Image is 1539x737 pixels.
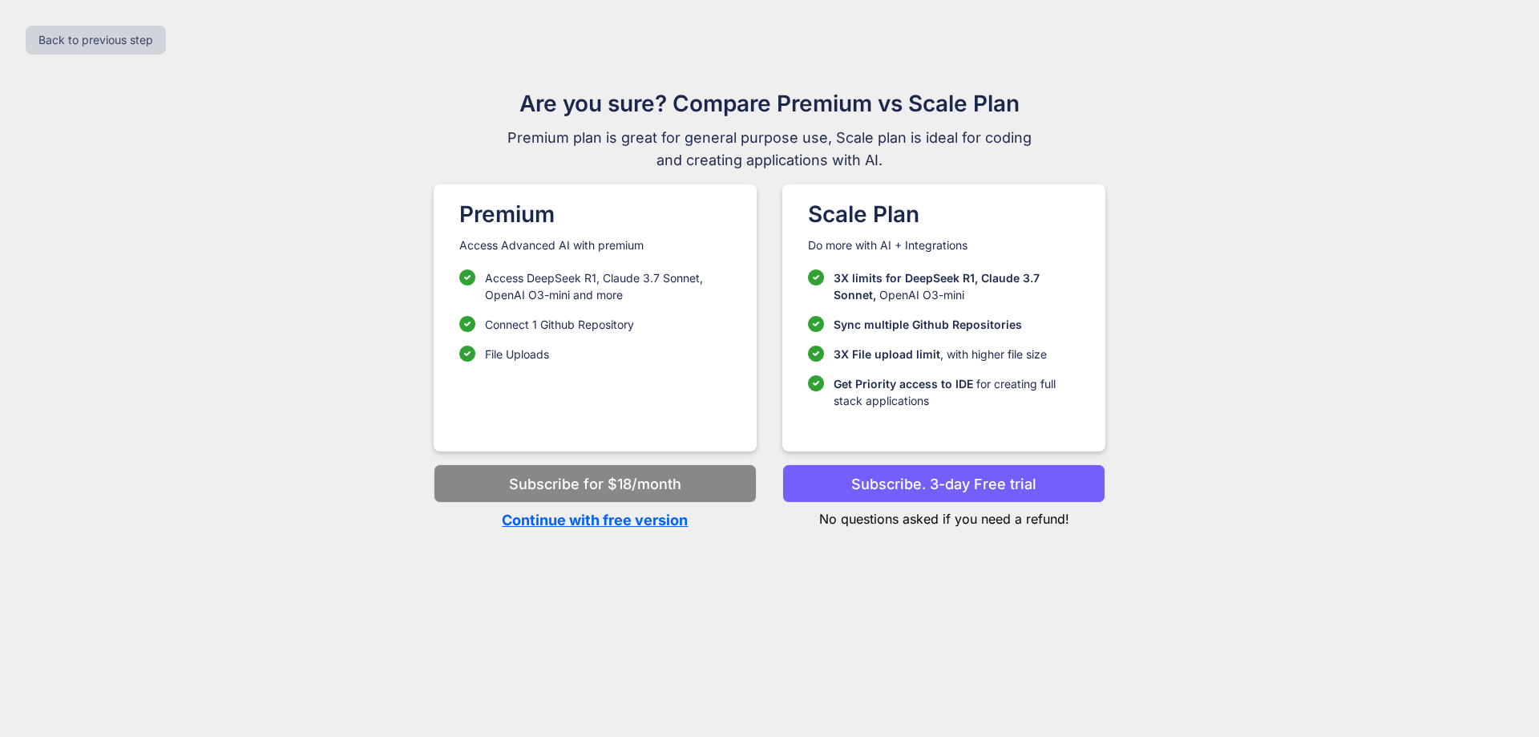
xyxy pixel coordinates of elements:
[808,269,824,285] img: checklist
[782,464,1105,503] button: Subscribe. 3-day Free trial
[459,316,475,332] img: checklist
[26,26,166,55] button: Back to previous step
[500,127,1039,172] span: Premium plan is great for general purpose use, Scale plan is ideal for coding and creating applic...
[485,346,549,362] p: File Uploads
[834,377,973,391] span: Get Priority access to IDE
[851,473,1036,495] p: Subscribe. 3-day Free trial
[459,269,475,285] img: checklist
[834,316,1022,333] p: Sync multiple Github Repositories
[834,347,940,361] span: 3X File upload limit
[459,237,731,253] p: Access Advanced AI with premium
[509,473,681,495] p: Subscribe for $18/month
[834,375,1080,409] p: for creating full stack applications
[808,197,1080,231] h1: Scale Plan
[808,346,824,362] img: checklist
[808,316,824,332] img: checklist
[434,464,757,503] button: Subscribe for $18/month
[834,271,1040,302] span: 3X limits for DeepSeek R1, Claude 3.7 Sonnet,
[808,237,1080,253] p: Do more with AI + Integrations
[782,503,1105,528] p: No questions asked if you need a refund!
[434,509,757,531] p: Continue with free version
[834,269,1080,303] p: OpenAI O3-mini
[459,197,731,231] h1: Premium
[500,87,1039,120] h1: Are you sure? Compare Premium vs Scale Plan
[485,316,634,333] p: Connect 1 Github Repository
[459,346,475,362] img: checklist
[808,375,824,391] img: checklist
[485,269,731,303] p: Access DeepSeek R1, Claude 3.7 Sonnet, OpenAI O3-mini and more
[834,346,1047,362] p: , with higher file size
